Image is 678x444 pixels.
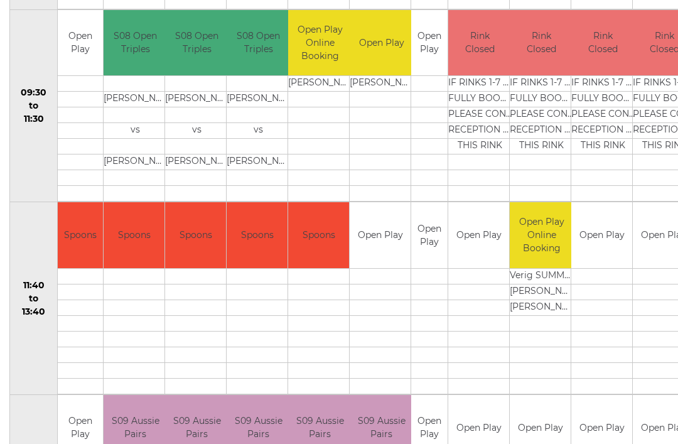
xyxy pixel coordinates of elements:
td: S08 Open Triples [227,11,290,77]
td: IF RINKS 1-7 ARE [510,77,573,92]
td: THIS RINK [448,139,512,155]
td: Open Play [350,11,413,77]
td: 09:30 to 11:30 [10,10,58,203]
td: PLEASE CONTACT [448,108,512,124]
td: Open Play [350,203,411,269]
td: Rink Closed [510,11,573,77]
td: RECEPTION TO BOOK [448,124,512,139]
td: RECEPTION TO BOOK [510,124,573,139]
td: Spoons [104,203,164,269]
td: IF RINKS 1-7 ARE [448,77,512,92]
td: Open Play [448,203,509,269]
td: Open Play [58,11,103,77]
td: FULLY BOOKED [448,92,512,108]
td: Rink Closed [448,11,512,77]
td: [PERSON_NAME] [510,284,573,300]
td: IF RINKS 1-7 ARE [571,77,635,92]
td: [PERSON_NAME] [510,300,573,316]
td: S08 Open Triples [104,11,167,77]
td: [PERSON_NAME] [104,92,167,108]
td: FULLY BOOKED [510,92,573,108]
td: [PERSON_NAME] [165,155,229,171]
td: Rink Closed [571,11,635,77]
td: [PERSON_NAME] [165,92,229,108]
td: THIS RINK [571,139,635,155]
td: [PERSON_NAME] [104,155,167,171]
td: Spoons [165,203,226,269]
td: 11:40 to 13:40 [10,203,58,396]
td: [PERSON_NAME] [350,77,413,92]
td: [PERSON_NAME] [227,92,290,108]
td: FULLY BOOKED [571,92,635,108]
td: Open Play Online Booking [288,11,352,77]
td: Open Play Online Booking [510,203,573,269]
td: [PERSON_NAME] [227,155,290,171]
td: Open Play [411,11,448,77]
td: PLEASE CONTACT [571,108,635,124]
td: vs [165,124,229,139]
td: PLEASE CONTACT [510,108,573,124]
td: RECEPTION TO BOOK [571,124,635,139]
td: Verig SUMMERFIELD [510,269,573,284]
td: S08 Open Triples [165,11,229,77]
td: Open Play [411,203,448,269]
td: Spoons [58,203,103,269]
td: Spoons [288,203,349,269]
td: THIS RINK [510,139,573,155]
td: vs [104,124,167,139]
td: Open Play [571,203,632,269]
td: vs [227,124,290,139]
td: Spoons [227,203,288,269]
td: [PERSON_NAME] [288,77,352,92]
